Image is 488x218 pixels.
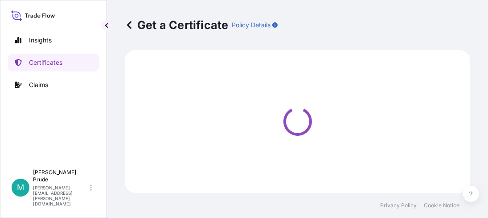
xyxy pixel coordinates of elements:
p: [PERSON_NAME] Prude [33,169,88,183]
p: [PERSON_NAME][EMAIL_ADDRESS][PERSON_NAME][DOMAIN_NAME] [33,185,88,206]
p: Certificates [29,58,62,67]
a: Insights [8,31,99,49]
p: Insights [29,36,52,45]
a: Privacy Policy [380,202,417,209]
div: Loading [130,55,465,188]
a: Cookie Notice [424,202,459,209]
a: Claims [8,76,99,94]
p: Claims [29,80,48,89]
span: M [17,183,24,192]
p: Policy Details [232,21,271,29]
p: Get a Certificate [125,18,228,32]
a: Certificates [8,54,99,71]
